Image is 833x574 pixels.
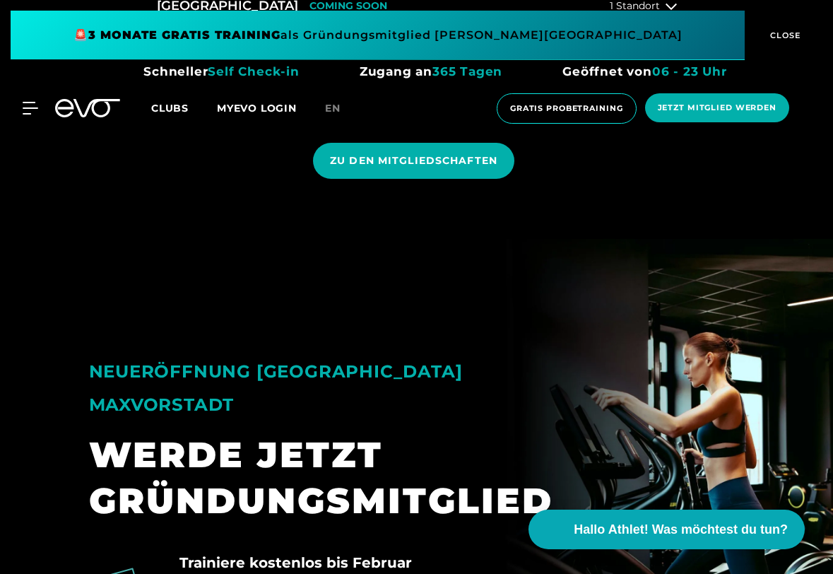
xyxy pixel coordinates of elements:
[151,101,217,115] a: Clubs
[574,520,788,539] span: Hallo Athlet! Was möchtest du tun?
[745,11,822,60] button: CLOSE
[151,102,189,115] span: Clubs
[658,102,776,114] span: Jetzt Mitglied werden
[89,355,575,421] div: NEUERÖFFNUNG [GEOGRAPHIC_DATA] MAXVORSTADT
[89,432,575,524] div: WERDE JETZT GRÜNDUNGSMITGLIED
[325,100,358,117] a: en
[330,153,497,168] span: ZU DEN MITGLIEDSCHAFTEN
[510,102,623,115] span: Gratis Probetraining
[325,102,341,115] span: en
[313,132,520,189] a: ZU DEN MITGLIEDSCHAFTEN
[528,510,805,549] button: Hallo Athlet! Was möchtest du tun?
[492,93,641,124] a: Gratis Probetraining
[767,29,801,42] span: CLOSE
[217,102,297,115] a: MYEVO LOGIN
[179,552,412,573] h4: Trainiere kostenlos bis Februar
[641,93,793,124] a: Jetzt Mitglied werden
